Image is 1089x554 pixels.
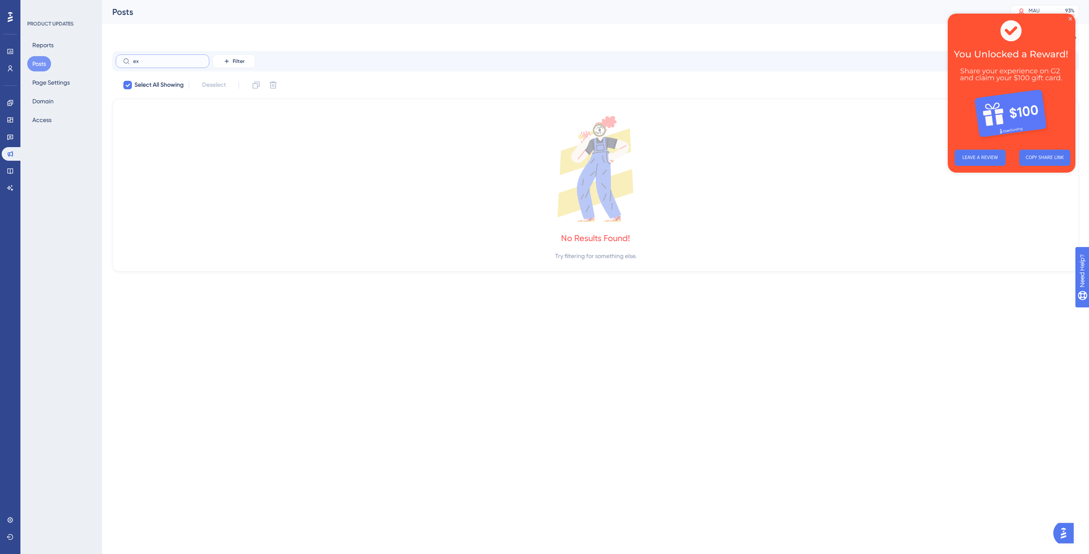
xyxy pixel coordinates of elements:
span: Select All Showing [134,80,184,90]
button: Page Settings [27,75,75,90]
div: Try filtering for something else. [555,251,636,261]
span: Deselect [202,80,226,90]
button: Filter [213,54,255,68]
span: Filter [233,58,245,65]
div: PRODUCT UPDATES [27,20,74,27]
button: Domain [27,94,59,109]
input: Search [133,58,202,64]
button: Access [27,112,57,128]
button: Deselect [194,77,234,93]
button: LEAVE A REVIEW [7,136,58,152]
div: Close Preview [121,3,124,7]
span: Need Help? [20,2,53,12]
div: MAU [1029,7,1040,14]
button: Posts [27,56,51,71]
iframe: UserGuiding AI Assistant Launcher [1053,520,1079,546]
button: Reports [27,37,59,53]
div: Posts [112,6,989,18]
button: COPY SHARE LINK [71,136,123,152]
div: 93 % [1065,7,1075,14]
div: No Results Found! [561,232,630,244]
